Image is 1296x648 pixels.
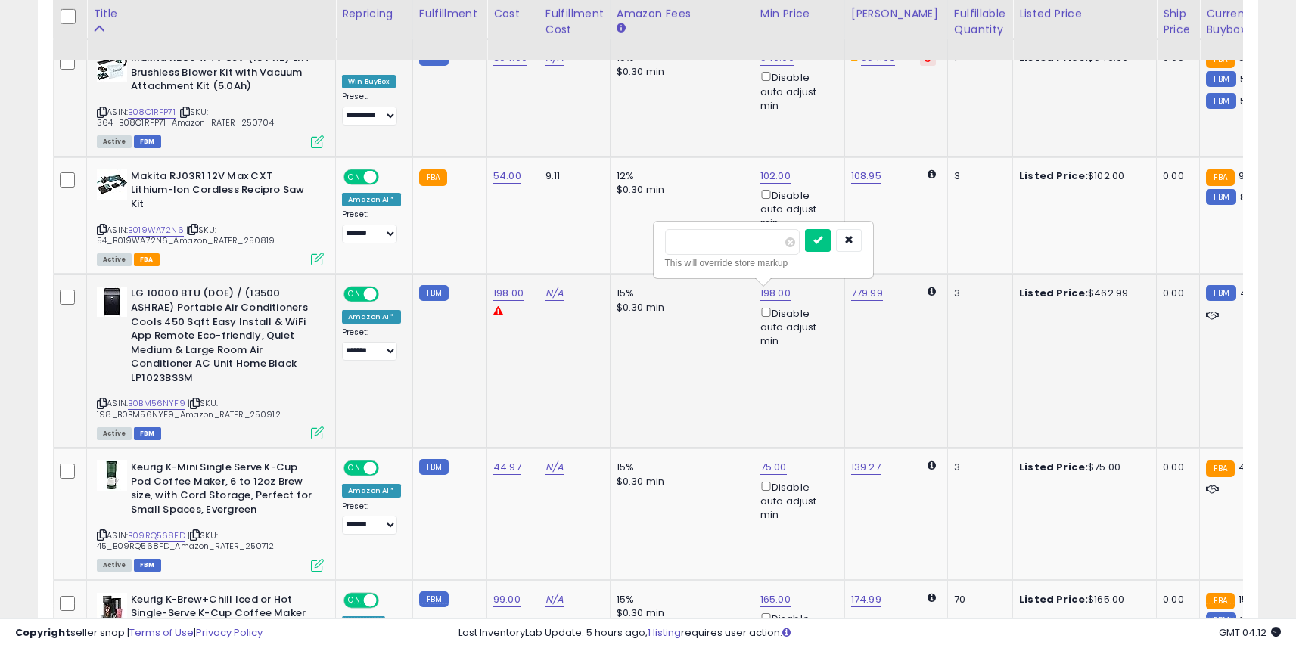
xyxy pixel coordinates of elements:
div: 9.11 [545,169,598,183]
a: B09RQ568FD [128,529,185,542]
div: Fulfillment Cost [545,6,604,38]
div: 0.00 [1163,593,1188,606]
b: Makita XBU04PTV 36V (18V X2) LXT Brushless Blower Kit with Vacuum Attachment Kit (5.0Ah) [131,51,315,98]
div: Amazon AI * [342,193,401,206]
div: Amazon AI * [342,484,401,498]
small: FBM [1206,285,1235,301]
img: 314HPaQ065L._SL40_.jpg [97,460,127,491]
strong: Copyright [15,625,70,640]
span: | SKU: 45_B09RQ568FD_Amazon_RATER_250712 [97,529,275,552]
div: This will override store markup [665,256,862,271]
div: 15% [617,593,742,606]
b: Listed Price: [1019,286,1088,300]
div: Amazon Fees [617,6,747,22]
div: 0.00 [1163,287,1188,300]
div: ASIN: [97,51,324,147]
a: 165.00 [760,592,791,607]
span: 156.99 [1239,592,1269,606]
div: Ship Price [1163,6,1193,38]
a: N/A [545,460,564,475]
span: 544.5 [1240,72,1269,86]
div: $0.30 min [617,65,742,79]
div: 3 [954,169,1001,183]
div: 0.00 [1163,460,1188,474]
div: ASIN: [97,169,324,265]
small: FBA [1206,51,1234,68]
div: 3 [954,460,1001,474]
div: 3 [954,287,1001,300]
a: B019WA72N6 [128,224,184,237]
a: 75.00 [760,460,787,475]
span: FBM [134,427,161,440]
b: Keurig K-Mini Single Serve K-Cup Pod Coffee Maker, 6 to 12oz Brew size, with Cord Storage, Perfec... [131,460,315,520]
img: 411VR4y-kML._SL40_.jpg [97,51,127,82]
b: Listed Price: [1019,592,1088,606]
div: Repricing [342,6,406,22]
span: 91.57 [1239,169,1262,183]
div: Preset: [342,501,401,535]
div: $165.00 [1019,593,1145,606]
span: All listings currently available for purchase on Amazon [97,559,132,572]
small: FBM [1206,71,1235,87]
div: $0.30 min [617,301,742,315]
span: ON [345,462,364,475]
div: Fulfillable Quantity [954,6,1006,38]
span: 2025-10-7 04:12 GMT [1219,625,1281,640]
a: 779.99 [851,286,883,301]
div: Current Buybox Price [1206,6,1284,38]
div: [PERSON_NAME] [851,6,941,22]
div: Disable auto adjust min [760,187,833,231]
div: Fulfillment [419,6,480,22]
small: FBA [1206,169,1234,186]
div: $75.00 [1019,460,1145,474]
a: 198.00 [760,286,791,301]
span: 83.5 [1240,190,1261,204]
span: OFF [377,288,401,301]
div: Disable auto adjust min [760,69,833,113]
a: N/A [545,286,564,301]
span: 49 [1239,460,1251,474]
small: FBM [419,591,449,607]
div: 15% [617,287,742,300]
a: 1 listing [648,625,681,640]
div: Disable auto adjust min [760,305,833,349]
div: Title [93,6,329,22]
span: 437 [1240,286,1258,300]
small: FBA [419,169,447,186]
a: 99.00 [493,592,521,607]
div: Listed Price [1019,6,1150,22]
b: Listed Price: [1019,460,1088,474]
a: 139.27 [851,460,881,475]
div: Cost [493,6,533,22]
span: OFF [377,462,401,475]
div: 70 [954,593,1001,606]
div: Amazon AI * [342,310,401,324]
div: $462.99 [1019,287,1145,300]
div: $0.30 min [617,183,742,197]
a: N/A [545,592,564,607]
div: 12% [617,169,742,183]
span: | SKU: 54_B019WA72N6_Amazon_RATER_250819 [97,224,275,246]
span: OFF [377,170,401,183]
b: Makita RJ03R1 12V Max CXT Lithium-Ion Cordless Recipro Saw Kit [131,169,315,215]
a: 102.00 [760,169,791,184]
span: ON [345,170,364,183]
a: 198.00 [493,286,524,301]
div: Disable auto adjust min [760,479,833,522]
b: Listed Price: [1019,169,1088,183]
span: OFF [377,594,401,606]
small: FBM [1206,93,1235,109]
div: Min Price [760,6,838,22]
a: B0BM56NYF9 [128,397,185,410]
span: All listings currently available for purchase on Amazon [97,135,132,148]
small: FBA [1206,460,1234,477]
div: Last InventoryLab Update: 5 hours ago, requires user action. [458,626,1281,640]
b: LG 10000 BTU (DOE) / (13500 ASHRAE) Portable Air Conditioners Cools 450 Sqft Easy Install & WiFi ... [131,287,315,389]
div: Preset: [342,91,401,126]
a: 174.99 [851,592,881,607]
span: ON [345,288,364,301]
span: FBM [134,559,161,572]
span: FBM [134,135,161,148]
span: All listings currently available for purchase on Amazon [97,253,132,266]
span: ON [345,594,364,606]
